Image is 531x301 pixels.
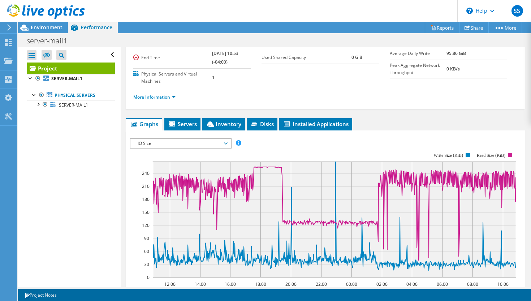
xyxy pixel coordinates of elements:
span: IO Size [134,139,227,148]
text: 20:00 [285,281,297,287]
text: 16:00 [225,281,236,287]
text: 240 [142,170,150,176]
text: 150 [142,209,150,215]
text: Read Size (KiB) [477,153,505,158]
text: 0 [147,274,150,280]
span: Graphs [130,120,158,128]
a: SERVER-MAIL1 [27,74,115,83]
b: 0 KB/s [446,66,460,72]
text: 30 [144,261,149,267]
span: Performance [81,24,112,31]
text: 60 [144,248,149,254]
span: Environment [31,24,62,31]
text: Write Size (KiB) [434,153,463,158]
a: More Information [133,94,176,100]
text: 18:00 [255,281,266,287]
b: SERVER-MAIL1 [51,76,82,82]
span: SERVER-MAIL1 [59,102,88,108]
a: Project Notes [20,291,62,300]
text: 04:00 [406,281,418,287]
span: SS [511,5,523,17]
a: More [488,22,522,33]
label: Peak Aggregate Network Throughput [390,62,446,76]
text: 12:00 [164,281,176,287]
text: 120 [142,222,150,228]
b: 0 GiB [351,54,362,60]
a: Reports [425,22,459,33]
span: Disks [250,120,274,128]
label: Physical Servers and Virtual Machines [133,70,212,85]
a: Project [27,63,115,74]
label: End Time [133,54,212,61]
text: 22:00 [316,281,327,287]
label: Used Shared Capacity [262,54,351,61]
a: Share [459,22,489,33]
text: 02:00 [376,281,388,287]
a: Physical Servers [27,91,115,100]
a: SERVER-MAIL1 [27,100,115,109]
h1: server-mail1 [23,37,78,45]
text: 08:00 [467,281,478,287]
text: 90 [144,235,149,241]
label: Average Daily Write [390,50,446,57]
span: Servers [168,120,197,128]
b: 95.86 GiB [446,50,466,56]
text: 00:00 [346,281,357,287]
b: [DATE] 10:53 (-04:00) [212,50,238,65]
svg: \n [466,8,473,14]
text: 210 [142,183,150,189]
span: Inventory [206,120,241,128]
text: 14:00 [195,281,206,287]
text: 06:00 [437,281,448,287]
b: 1 [212,74,215,81]
span: Installed Applications [283,120,349,128]
b: 5.00 TiB [351,42,368,48]
text: 180 [142,196,150,202]
text: 10:00 [497,281,509,287]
